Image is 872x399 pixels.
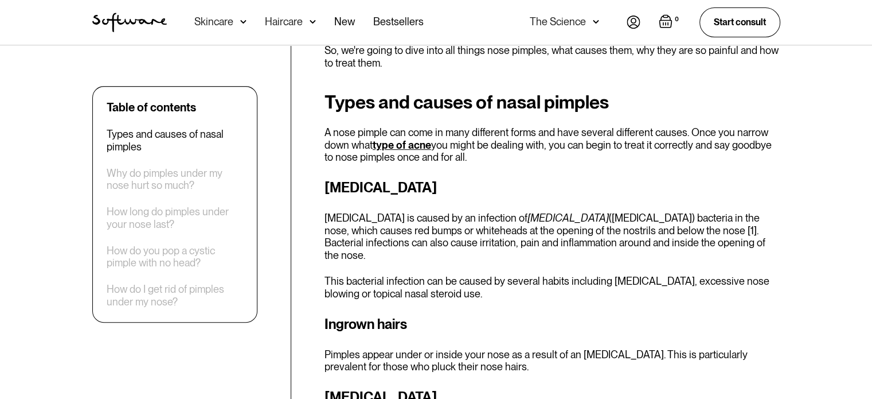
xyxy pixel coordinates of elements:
[107,128,243,153] a: Types and causes of nasal pimples
[593,16,599,28] img: arrow down
[324,314,780,335] h3: Ingrown hairs
[530,16,586,28] div: The Science
[265,16,303,28] div: Haircare
[107,100,196,114] div: Table of contents
[324,212,780,261] p: [MEDICAL_DATA] is caused by an infection of ([MEDICAL_DATA]) bacteria in the nose, which causes r...
[324,177,780,198] h3: [MEDICAL_DATA]
[194,16,233,28] div: Skincare
[324,275,780,300] p: This bacterial infection can be caused by several habits including [MEDICAL_DATA], excessive nose...
[240,16,247,28] img: arrow down
[672,14,681,25] div: 0
[324,126,780,164] p: A nose pimple can come in many different forms and have several different causes. Once you narrow...
[107,206,243,230] a: How long do pimples under your nose last?
[373,139,431,151] a: type of acne
[324,44,780,69] p: So, we're going to dive into all things nose pimples, what causes them, why they are so painful a...
[107,245,243,269] a: How do you pop a cystic pimple with no head?
[92,13,167,32] a: home
[107,283,243,308] a: How do I get rid of pimples under my nose?
[107,167,243,192] a: Why do pimples under my nose hurt so much?
[92,13,167,32] img: Software Logo
[310,16,316,28] img: arrow down
[527,212,609,224] em: [MEDICAL_DATA]
[324,348,780,373] p: Pimples appear under or inside your nose as a result of an [MEDICAL_DATA]. This is particularly p...
[324,92,780,113] h2: Types and causes of nasal pimples
[659,14,681,30] a: Open empty cart
[699,7,780,37] a: Start consult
